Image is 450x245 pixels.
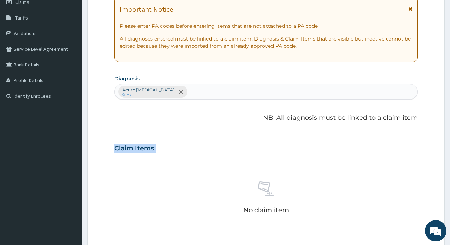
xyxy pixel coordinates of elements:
span: remove selection option [178,89,184,95]
div: Minimize live chat window [117,4,134,21]
img: d_794563401_company_1708531726252_794563401 [13,36,29,53]
div: Chat with us now [37,40,120,49]
h3: Claim Items [114,145,154,153]
p: Please enter PA codes before entering items that are not attached to a PA code [120,22,412,30]
p: All diagnoses entered must be linked to a claim item. Diagnosis & Claim Items that are visible bu... [120,35,412,49]
span: Tariffs [15,15,28,21]
p: Acute [MEDICAL_DATA] [122,87,175,93]
label: Diagnosis [114,75,140,82]
h1: Important Notice [120,5,173,13]
span: We're online! [41,76,98,148]
p: No claim item [243,207,289,214]
p: NB: All diagnosis must be linked to a claim item [114,113,418,123]
small: Query [122,93,175,96]
textarea: Type your message and hit 'Enter' [4,167,136,192]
